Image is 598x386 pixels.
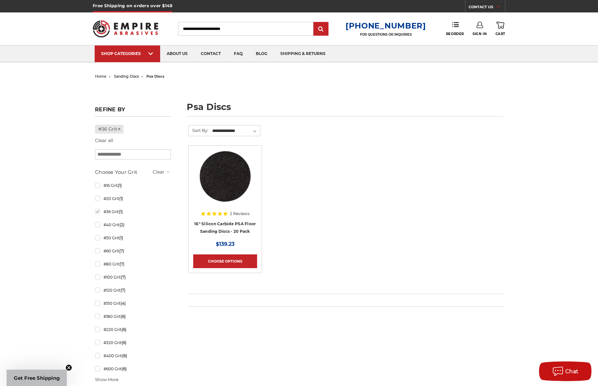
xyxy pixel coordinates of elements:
button: Chat [539,361,591,381]
img: Silicon Carbide 16" PSA Floor Sanding Disc [199,150,251,203]
a: #60 Grit [95,245,171,257]
a: faq [227,46,249,62]
span: Sign In [473,32,487,36]
span: Reorder [446,32,464,36]
div: Get Free ShippingClose teaser [7,370,67,386]
a: Cart [495,22,505,36]
h5: Refine by [95,106,171,117]
a: #20 Grit [95,193,171,204]
a: contact [194,46,227,62]
a: Silicon Carbide 16" PSA Floor Sanding Disc [193,150,257,214]
span: (1) [119,235,123,240]
a: home [95,74,106,79]
span: (1) [119,209,123,214]
span: (6) [122,366,127,371]
a: #80 Grit [95,258,171,270]
a: #150 Grit [95,298,171,309]
p: FOR QUESTIONS OR INQUIRIES [346,32,426,37]
a: shipping & returns [274,46,332,62]
span: (6) [122,353,127,358]
a: #16 Grit [95,180,171,191]
h1: psa discs [187,102,503,117]
div: SHOP CATEGORIES [101,51,154,56]
a: #100 Grit [95,271,171,283]
span: (7) [120,262,124,267]
span: $139.23 [216,241,234,247]
span: 2 Reviews [230,212,250,216]
a: #220 Grit [95,324,171,335]
a: #36 Grit [95,206,171,217]
a: sanding discs [114,74,139,79]
span: (6) [121,314,126,319]
a: Clear [153,169,164,175]
label: Sort By: [189,125,208,135]
span: Chat [565,368,579,375]
span: psa discs [146,74,164,79]
span: (2) [120,222,124,227]
a: #400 Grit [95,350,171,361]
h5: Choose Your Grit [95,168,171,176]
span: Show More [95,377,119,383]
a: #36 Grit [95,125,123,134]
input: Submit [314,23,327,36]
a: Clear all [95,138,113,143]
span: (6) [121,327,126,332]
a: Choose Options [193,254,257,268]
a: #50 Grit [95,232,171,244]
span: (4) [121,301,126,306]
a: [PHONE_NUMBER] [346,21,426,30]
span: (7) [121,275,126,280]
a: about us [160,46,194,62]
a: #120 Grit [95,285,171,296]
a: #600 Grit [95,363,171,375]
span: Cart [495,32,505,36]
span: (1) [118,183,122,188]
select: Sort By: [211,126,260,136]
span: Get Free Shipping [14,375,60,381]
button: Close teaser [65,364,72,371]
span: (7) [119,248,124,253]
span: (6) [121,340,126,345]
a: 16" Silicon Carbide PSA Floor Sanding Discs - 20 Pack [194,221,256,234]
span: (1) [119,196,123,201]
a: #320 Grit [95,337,171,348]
a: CONTACT US [469,3,505,12]
a: #40 Grit [95,219,171,230]
a: blog [249,46,274,62]
a: #180 Grit [95,311,171,322]
span: (7) [121,288,125,293]
img: Empire Abrasives [93,16,158,42]
a: Reorder [446,22,464,36]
